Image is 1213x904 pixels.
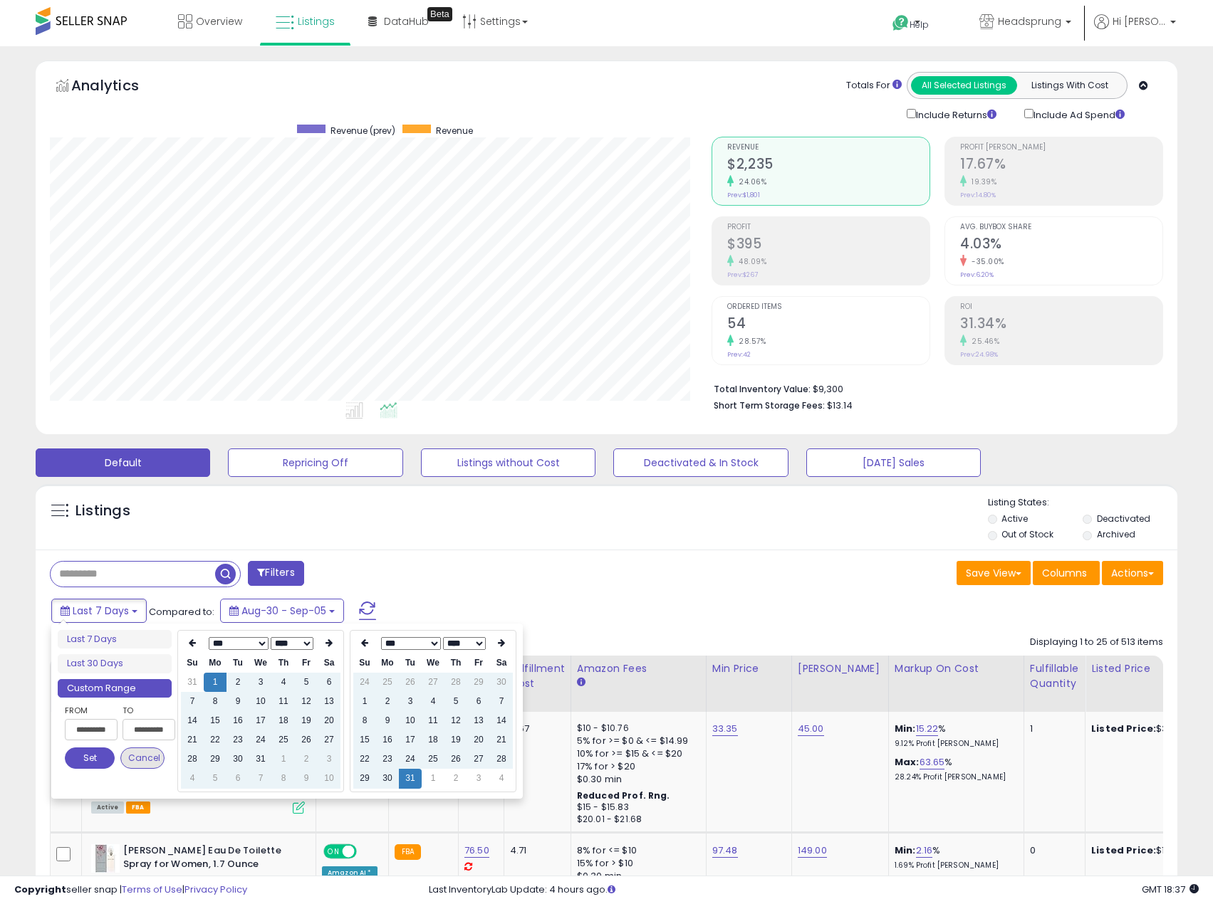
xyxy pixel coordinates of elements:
div: $0.30 min [577,870,695,883]
td: 5 [444,692,467,711]
button: Actions [1102,561,1163,585]
a: Hi [PERSON_NAME] [1094,14,1176,46]
span: Columns [1042,566,1087,580]
span: Revenue (prev) [330,125,395,137]
td: 31 [399,769,422,788]
small: 24.06% [734,177,766,187]
td: 14 [490,711,513,730]
div: $15 - $15.83 [577,801,695,814]
a: 45.00 [798,722,824,736]
a: 33.35 [712,722,738,736]
button: Cancel [120,747,165,769]
th: Th [272,653,295,673]
small: Prev: $1,801 [727,191,760,199]
div: 15% for > $10 [577,857,695,870]
label: To [123,703,165,718]
a: Help [881,4,957,46]
button: Save View [957,561,1031,585]
th: Tu [399,653,422,673]
h2: $2,235 [727,156,930,175]
small: 19.39% [967,177,996,187]
li: Custom Range [58,679,172,698]
div: 8% for <= $10 [577,844,695,857]
td: 24 [399,750,422,769]
td: 4 [422,692,444,711]
b: Listed Price: [1091,722,1156,735]
small: 25.46% [967,336,999,347]
h2: $395 [727,236,930,255]
small: Prev: 24.98% [960,350,998,359]
span: Avg. Buybox Share [960,224,1162,231]
div: Totals For [846,79,902,93]
td: 25 [272,730,295,750]
div: Include Ad Spend [1014,106,1147,122]
td: 31 [181,673,204,692]
th: Su [181,653,204,673]
td: 10 [399,711,422,730]
td: 6 [227,769,249,788]
b: Listed Price: [1091,843,1156,857]
div: Fulfillment Cost [510,661,565,691]
span: FBA [126,801,150,814]
td: 10 [318,769,340,788]
b: Min: [895,843,916,857]
td: 26 [444,750,467,769]
span: OFF [355,846,378,858]
td: 12 [295,692,318,711]
span: Hi [PERSON_NAME] [1113,14,1166,28]
td: 5 [204,769,227,788]
th: Mo [204,653,227,673]
td: 30 [490,673,513,692]
p: 28.24% Profit [PERSON_NAME] [895,772,1013,782]
button: Listings without Cost [421,448,595,477]
div: 17% for > $20 [577,760,695,773]
small: Prev: 42 [727,350,751,359]
div: 1 [1030,722,1074,735]
td: 7 [249,769,272,788]
td: 18 [272,711,295,730]
span: Revenue [436,125,473,137]
td: 24 [249,730,272,750]
td: 2 [295,750,318,769]
div: Min Price [712,661,786,676]
th: Mo [376,653,399,673]
label: From [65,703,115,718]
td: 10 [249,692,272,711]
td: 1 [272,750,295,769]
th: Su [353,653,376,673]
td: 8 [353,711,376,730]
td: 23 [227,730,249,750]
div: % [895,844,1013,871]
td: 12 [444,711,467,730]
span: Revenue [727,144,930,152]
p: Listing States: [988,496,1177,510]
td: 18 [422,730,444,750]
a: 63.65 [920,755,945,769]
label: Deactivated [1097,513,1150,525]
span: Profit [PERSON_NAME] [960,144,1162,152]
td: 6 [318,673,340,692]
td: 21 [490,730,513,750]
strong: Copyright [14,883,66,896]
div: Displaying 1 to 25 of 513 items [1030,636,1163,649]
div: 0 [1030,844,1074,857]
td: 19 [295,711,318,730]
div: [PERSON_NAME] [798,661,883,676]
i: Get Help [892,14,910,32]
td: 28 [490,750,513,769]
td: 27 [422,673,444,692]
h2: 31.34% [960,315,1162,335]
b: Total Inventory Value: [714,383,811,395]
b: Reduced Prof. Rng. [577,789,670,801]
h5: Analytics [71,75,167,99]
div: 5% for >= $0 & <= $14.99 [577,735,695,747]
label: Active [1001,513,1028,525]
th: We [422,653,444,673]
span: $13.14 [827,399,853,412]
td: 28 [444,673,467,692]
small: 48.09% [734,256,766,267]
div: 4.71 [510,844,560,857]
span: Profit [727,224,930,231]
td: 30 [227,750,249,769]
small: Amazon Fees. [577,676,585,689]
